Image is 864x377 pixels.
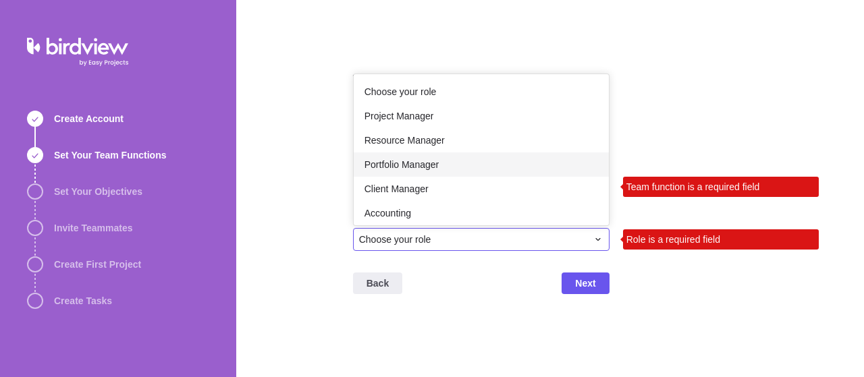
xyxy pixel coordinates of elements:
span: Accounting [364,206,411,220]
span: Choose your role [359,233,431,246]
span: Choose your role [364,85,437,98]
span: Resource Manager [364,134,445,147]
span: Portfolio Manager [364,158,439,171]
span: Project Manager [364,109,434,123]
span: Client Manager [364,182,429,196]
